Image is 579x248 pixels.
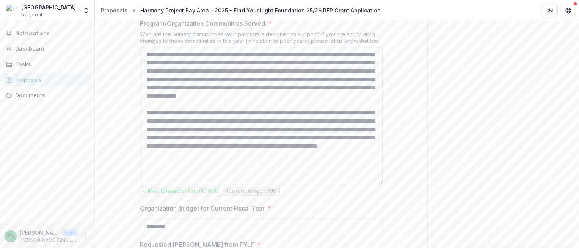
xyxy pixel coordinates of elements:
[226,188,276,194] p: Current length: 990
[98,5,130,16] a: Proposals
[20,229,59,237] p: [PERSON_NAME]
[81,232,90,241] button: More
[3,73,91,86] a: Proposals
[148,188,218,194] p: Max Character Count: 1000
[3,42,91,55] a: Dashboard
[140,31,383,47] div: Who are the primary communities your program is designed to support? If you are anticipating chan...
[3,58,91,70] a: Tasks
[3,27,91,39] button: Notifications
[20,237,78,243] p: [PERSON_NAME][EMAIL_ADDRESS][PERSON_NAME][DOMAIN_NAME]
[7,234,14,239] div: Seth Mausner
[62,229,78,236] p: User
[15,45,85,53] div: Dashboard
[21,11,42,18] span: Nonprofit
[15,60,85,68] div: Tasks
[6,5,18,17] img: Harmony Project Bay Area
[140,6,381,14] div: Harmony Project Bay Area - 2025 - Find Your Light Foundation 25/26 RFP Grant Application
[15,91,85,99] div: Documents
[140,204,265,213] p: Organization Budget for Current Fiscal Year
[15,76,85,84] div: Proposals
[561,3,576,18] button: Get Help
[81,3,91,18] button: Open entity switcher
[543,3,558,18] button: Partners
[15,30,88,37] span: Notifications
[101,6,127,14] div: Proposals
[140,19,265,28] p: Program/Organization Communities Served
[21,3,76,11] div: [GEOGRAPHIC_DATA]
[98,5,384,16] nav: breadcrumb
[3,89,91,101] a: Documents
